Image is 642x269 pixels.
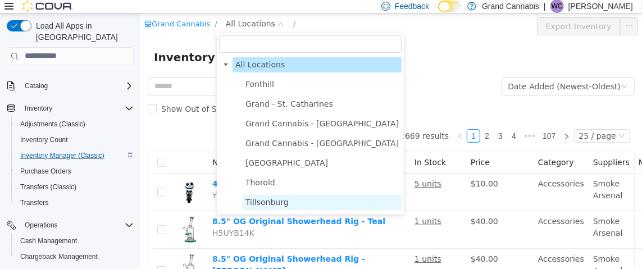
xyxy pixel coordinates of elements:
span: Name [72,144,95,153]
span: YY0JBWU5 [72,177,112,186]
span: Transfers (Classic) [16,180,134,194]
i: icon: left [316,120,323,126]
span: Operations [25,221,58,230]
span: Transfers [20,198,48,207]
a: Transfers (Classic) [16,180,81,194]
i: icon: shop [4,7,11,14]
button: Catalog [2,78,138,94]
span: Transfers [16,196,134,209]
span: Tillsonburg [105,184,148,193]
span: Tillsonburg [102,181,261,197]
a: Purchase Orders [16,165,76,178]
a: Inventory Count [16,133,72,147]
span: Feedback [395,1,429,12]
li: Previous Page [313,116,326,129]
u: 5 units [274,166,301,175]
a: Chargeback Management [16,250,102,263]
span: Price [330,144,349,153]
span: Grand Cannabis - Dunnville [102,103,261,118]
input: Dark Mode [438,1,462,12]
span: Port Dover [102,142,261,157]
img: 4.3" OG Original Spirit Silicone Handpipe hero shot [35,165,63,193]
a: 1 [327,116,339,129]
span: Smoke Arsenal [453,241,482,262]
span: All Locations [85,4,135,16]
button: Operations [20,218,62,232]
a: Adjustments (Classic) [16,117,90,131]
span: $40.00 [330,241,358,250]
span: Load All Apps in [GEOGRAPHIC_DATA] [31,20,134,43]
u: 1 units [274,241,301,250]
span: Show Out of Stock [16,91,98,100]
a: 8.5" OG Original Showerhead Rig - [PERSON_NAME] [72,241,225,262]
button: Export Inventory [397,4,480,22]
span: / [153,6,155,15]
img: 8.5" OG Original Showerhead Rig - Teal hero shot [35,202,63,230]
span: Smoke Arsenal [453,203,482,224]
span: Catalog [20,79,134,93]
button: Transfers [11,195,138,211]
span: Thorold [102,162,261,177]
span: / [74,6,76,15]
li: 3 [353,116,367,129]
span: Adjustments (Classic) [20,120,85,129]
span: $10.00 [330,166,358,175]
img: Cova [22,1,73,12]
span: Grand - St. Catharines [102,83,261,98]
span: Inventory Count [20,135,68,144]
span: $40.00 [330,203,358,212]
td: Accessories [393,198,448,235]
span: Inventory Count [16,133,134,147]
span: Cash Management [20,236,77,245]
button: Cash Management [11,233,138,249]
span: In Stock [274,144,306,153]
span: All Locations [92,44,261,59]
span: H5UYB14K [72,215,114,224]
span: Chargeback Management [16,250,134,263]
span: Transfers (Classic) [20,183,76,192]
li: Next Page [420,116,433,129]
a: 8.5" OG Original Showerhead Rig - Teal [72,203,245,212]
li: 107 [398,116,419,129]
i: icon: down [481,70,488,77]
li: 1 [326,116,340,129]
img: 8.5" OG Original Showerhead Rig - Jade Blue hero shot [35,240,63,268]
span: Suppliers [453,144,489,153]
button: Inventory Manager (Classic) [11,148,138,163]
span: Chargeback Management [20,252,98,261]
li: Next 5 Pages [380,116,398,129]
a: 2 [340,116,353,129]
a: 3 [354,116,366,129]
td: Accessories [393,160,448,198]
a: 4 [367,116,380,129]
li: 2669 results [259,116,308,129]
span: Dark Mode [438,12,439,13]
span: Inventory [25,104,52,113]
span: [GEOGRAPHIC_DATA] [105,145,188,154]
span: Grand Cannabis - Georgetown [102,122,261,138]
span: Grand Cannabis - [GEOGRAPHIC_DATA] [105,106,258,115]
span: Operations [20,218,134,232]
span: Category [398,144,434,153]
a: 4.3" OG Original Spirit Silicone Handpipe [72,166,253,175]
button: Transfers (Classic) [11,179,138,195]
div: 25 / page [439,116,476,129]
span: Cash Management [16,234,134,248]
a: 107 [399,116,418,129]
span: Fonthill [105,66,134,75]
u: 1 units [274,203,301,212]
div: Date Added (Newest-Oldest) [368,65,480,81]
span: Smoke Arsenal [453,166,482,186]
a: Transfers [16,196,53,209]
button: Inventory Count [11,132,138,148]
button: Catalog [20,79,52,93]
span: ••• [380,116,398,129]
a: Inventory Manager (Classic) [16,149,109,162]
button: Inventory [20,102,57,115]
button: Operations [2,217,138,233]
input: filter select [79,22,261,39]
span: Inventory Manager [13,35,141,53]
span: Purchase Orders [20,167,71,176]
